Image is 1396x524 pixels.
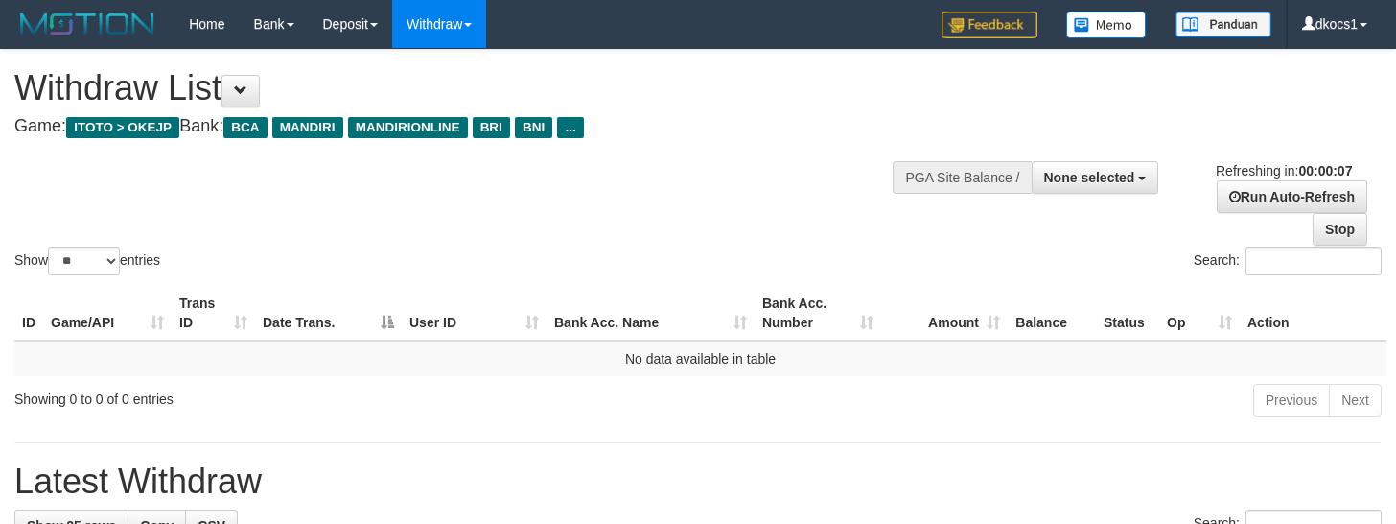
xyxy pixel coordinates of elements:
th: ID [14,286,43,341]
td: No data available in table [14,341,1386,376]
h1: Latest Withdraw [14,463,1382,501]
span: BRI [473,117,510,138]
th: Amount: activate to sort column ascending [881,286,1008,341]
th: Game/API: activate to sort column ascending [43,286,172,341]
label: Search: [1194,247,1382,275]
th: Trans ID: activate to sort column ascending [172,286,255,341]
th: Bank Acc. Name: activate to sort column ascending [547,286,755,341]
div: Showing 0 to 0 of 0 entries [14,382,568,409]
span: MANDIRI [272,117,343,138]
th: User ID: activate to sort column ascending [402,286,547,341]
button: None selected [1032,161,1159,194]
select: Showentries [48,247,120,275]
th: Op: activate to sort column ascending [1159,286,1240,341]
span: ITOTO > OKEJP [66,117,179,138]
span: BNI [515,117,552,138]
span: BCA [223,117,267,138]
img: Feedback.jpg [942,12,1037,38]
th: Action [1240,286,1386,341]
input: Search: [1245,247,1382,275]
th: Status [1096,286,1159,341]
a: Stop [1313,213,1367,246]
div: PGA Site Balance / [893,161,1031,194]
th: Balance [1008,286,1096,341]
img: MOTION_logo.png [14,10,160,38]
span: ... [557,117,583,138]
th: Bank Acc. Number: activate to sort column ascending [755,286,881,341]
img: Button%20Memo.svg [1066,12,1147,38]
h1: Withdraw List [14,69,912,107]
a: Run Auto-Refresh [1217,180,1367,213]
a: Next [1329,384,1382,417]
strong: 00:00:07 [1298,163,1352,179]
span: MANDIRIONLINE [348,117,468,138]
a: Previous [1253,384,1330,417]
span: Refreshing in: [1216,163,1352,179]
h4: Game: Bank: [14,117,912,136]
img: panduan.png [1175,12,1271,37]
th: Date Trans.: activate to sort column descending [255,286,402,341]
span: None selected [1044,170,1135,185]
label: Show entries [14,247,160,275]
